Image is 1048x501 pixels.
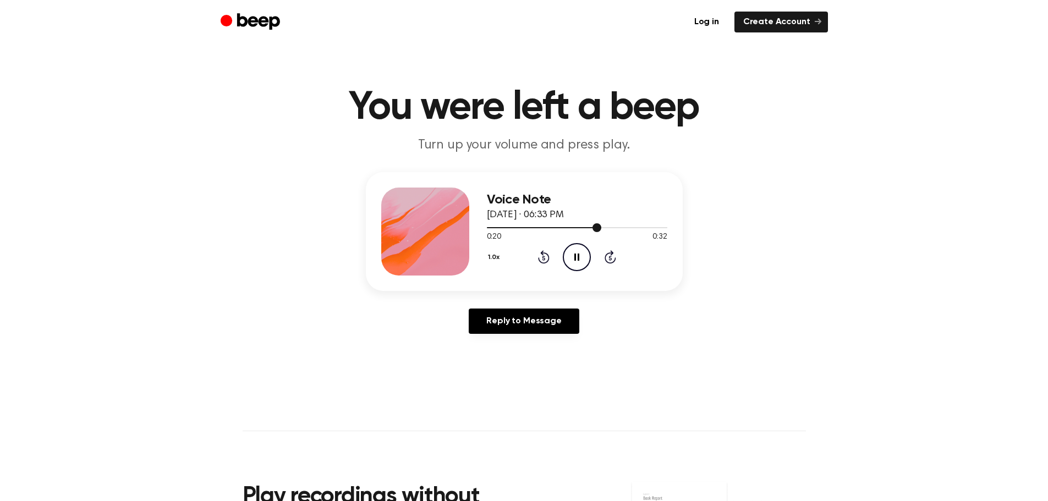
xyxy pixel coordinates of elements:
[487,232,501,243] span: 0:20
[685,12,728,32] a: Log in
[243,88,806,128] h1: You were left a beep
[652,232,667,243] span: 0:32
[487,210,564,220] span: [DATE] · 06:33 PM
[487,248,504,267] button: 1.0x
[487,192,667,207] h3: Voice Note
[221,12,283,33] a: Beep
[313,136,736,155] p: Turn up your volume and press play.
[734,12,828,32] a: Create Account
[469,309,579,334] a: Reply to Message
